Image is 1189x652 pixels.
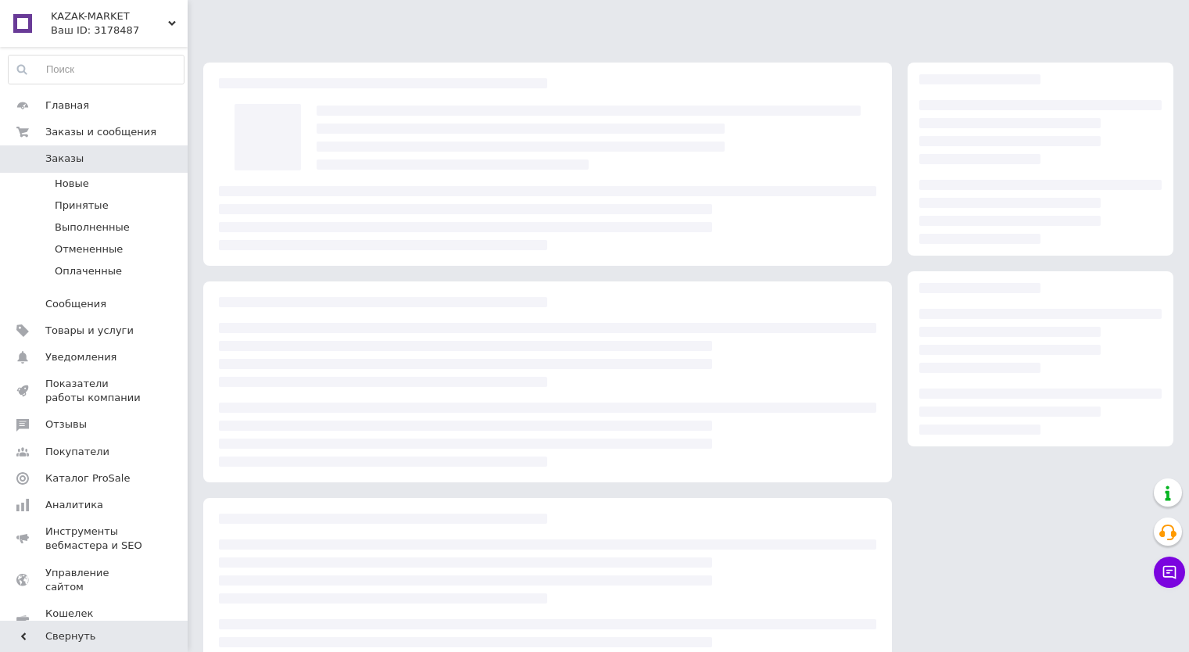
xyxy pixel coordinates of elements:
span: Заказы и сообщения [45,125,156,139]
input: Поиск [9,56,184,84]
span: Выполненные [55,220,130,235]
span: Кошелек компании [45,607,145,635]
button: Чат с покупателем [1154,557,1185,588]
span: Принятые [55,199,109,213]
span: Показатели работы компании [45,377,145,405]
span: KAZAK-MARKET [51,9,168,23]
span: Отмененные [55,242,123,256]
span: Товары и услуги [45,324,134,338]
div: Ваш ID: 3178487 [51,23,188,38]
span: Заказы [45,152,84,166]
span: Отзывы [45,417,87,432]
span: Покупатели [45,445,109,459]
span: Аналитика [45,498,103,512]
span: Оплаченные [55,264,122,278]
span: Каталог ProSale [45,471,130,485]
span: Управление сайтом [45,566,145,594]
span: Главная [45,99,89,113]
span: Инструменты вебмастера и SEO [45,525,145,553]
span: Сообщения [45,297,106,311]
span: Уведомления [45,350,116,364]
span: Новые [55,177,89,191]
